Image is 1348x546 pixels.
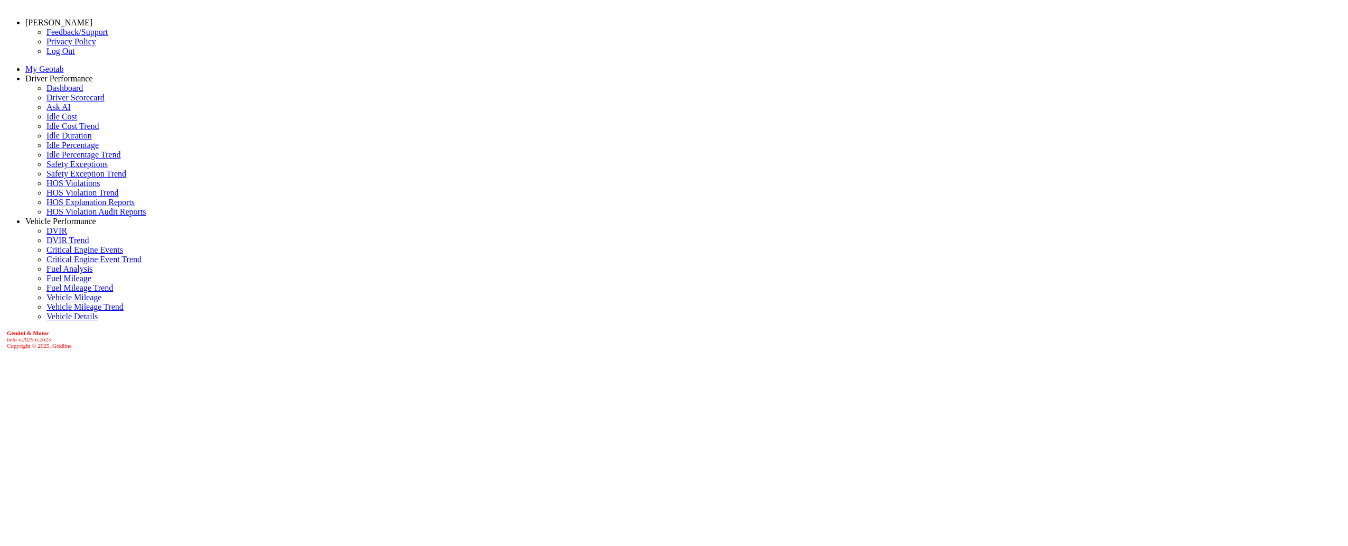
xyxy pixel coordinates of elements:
b: Gemini & Motor [7,330,49,336]
a: Dashboard [46,84,83,92]
a: Idle Percentage Trend [46,150,120,159]
a: [PERSON_NAME] [25,18,92,27]
a: Idle Percentage [46,141,99,150]
a: Log Out [46,47,75,55]
a: HOS Violations [46,179,100,188]
a: Driver Scorecard [46,93,105,102]
i: beta v.2025.6.2625 [7,336,51,343]
a: Safety Exceptions [46,160,108,169]
a: Fuel Mileage Trend [46,283,113,292]
a: Idle Cost Trend [46,122,99,131]
a: Fuel Mileage [46,274,91,283]
a: DVIR Trend [46,236,89,245]
a: Safety Exception Trend [46,169,126,178]
a: Vehicle Performance [25,217,96,226]
a: Privacy Policy [46,37,96,46]
a: Idle Duration [46,131,92,140]
a: Fuel Analysis [46,264,93,273]
a: Vehicle Mileage Trend [46,302,124,311]
a: Driver Performance [25,74,93,83]
a: Vehicle Details [46,312,98,321]
a: HOS Violation Trend [46,188,119,197]
a: Critical Engine Events [46,245,123,254]
a: HOS Explanation Reports [46,198,135,207]
a: Critical Engine Event Trend [46,255,142,264]
a: Feedback/Support [46,27,108,36]
a: Vehicle Mileage [46,293,101,302]
a: Idle Cost [46,112,77,121]
a: Ask AI [46,103,71,112]
a: HOS Violation Audit Reports [46,207,146,216]
div: Copyright © 2025, Gridline [7,330,1344,349]
a: My Geotab [25,64,63,73]
a: DVIR [46,226,67,235]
